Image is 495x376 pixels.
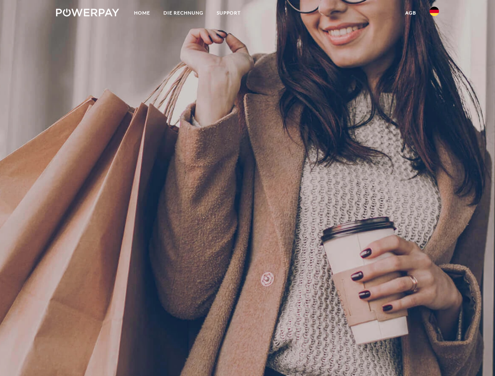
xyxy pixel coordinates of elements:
[399,6,423,20] a: agb
[430,7,439,16] img: de
[127,6,157,20] a: Home
[157,6,210,20] a: DIE RECHNUNG
[210,6,247,20] a: SUPPORT
[56,9,119,16] img: logo-powerpay-white.svg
